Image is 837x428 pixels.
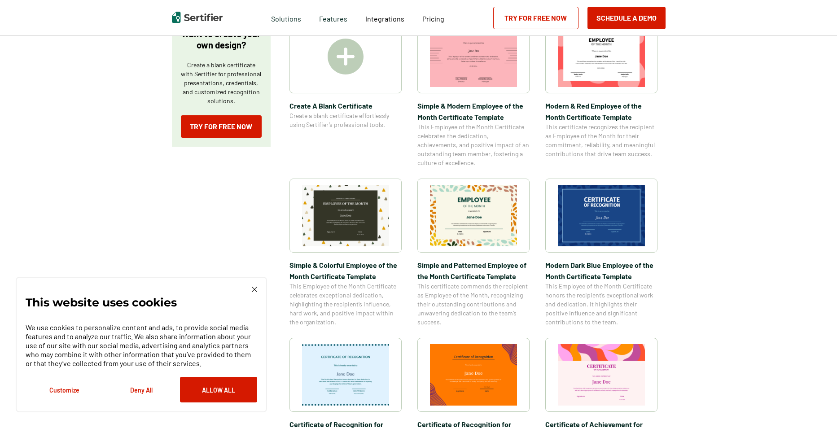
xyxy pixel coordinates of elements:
[417,179,530,327] a: Simple and Patterned Employee of the Month Certificate TemplateSimple and Patterned Employee of t...
[417,100,530,122] span: Simple & Modern Employee of the Month Certificate Template
[26,298,177,307] p: This website uses cookies
[181,115,262,138] a: Try for Free Now
[792,385,837,428] iframe: Chat Widget
[181,61,262,105] p: Create a blank certificate with Sertifier for professional presentations, credentials, and custom...
[252,287,257,292] img: Cookie Popup Close
[422,14,444,23] span: Pricing
[545,19,657,167] a: Modern & Red Employee of the Month Certificate TemplateModern & Red Employee of the Month Certifi...
[271,12,301,23] span: Solutions
[172,12,223,23] img: Sertifier | Digital Credentialing Platform
[545,282,657,327] span: This Employee of the Month Certificate honors the recipient’s exceptional work and dedication. It...
[289,259,402,282] span: Simple & Colorful Employee of the Month Certificate Template
[417,259,530,282] span: Simple and Patterned Employee of the Month Certificate Template
[26,323,257,368] p: We use cookies to personalize content and ads, to provide social media features and to analyze ou...
[545,122,657,158] span: This certificate recognizes the recipient as Employee of the Month for their commitment, reliabil...
[319,12,347,23] span: Features
[302,185,389,246] img: Simple & Colorful Employee of the Month Certificate Template
[417,282,530,327] span: This certificate commends the recipient as Employee of the Month, recognizing their outstanding c...
[365,14,404,23] span: Integrations
[417,19,530,167] a: Simple & Modern Employee of the Month Certificate TemplateSimple & Modern Employee of the Month C...
[558,26,645,87] img: Modern & Red Employee of the Month Certificate Template
[417,122,530,167] span: This Employee of the Month Certificate celebrates the dedication, achievements, and positive impa...
[545,179,657,327] a: Modern Dark Blue Employee of the Month Certificate TemplateModern Dark Blue Employee of the Month...
[289,100,402,111] span: Create A Blank Certificate
[328,39,364,74] img: Create A Blank Certificate
[430,185,517,246] img: Simple and Patterned Employee of the Month Certificate Template
[289,282,402,327] span: This Employee of the Month Certificate celebrates exceptional dedication, highlighting the recipi...
[422,12,444,23] a: Pricing
[103,377,180,402] button: Deny All
[180,377,257,402] button: Allow All
[587,7,666,29] button: Schedule a Demo
[26,377,103,402] button: Customize
[558,185,645,246] img: Modern Dark Blue Employee of the Month Certificate Template
[558,344,645,406] img: Certificate of Achievement for Preschool Template
[430,26,517,87] img: Simple & Modern Employee of the Month Certificate Template
[365,12,404,23] a: Integrations
[302,344,389,406] img: Certificate of Recognition for Teachers Template
[493,7,578,29] a: Try for Free Now
[289,111,402,129] span: Create a blank certificate effortlessly using Sertifier’s professional tools.
[289,179,402,327] a: Simple & Colorful Employee of the Month Certificate TemplateSimple & Colorful Employee of the Mon...
[545,259,657,282] span: Modern Dark Blue Employee of the Month Certificate Template
[430,344,517,406] img: Certificate of Recognition for Pastor
[181,28,262,51] p: Want to create your own design?
[545,100,657,122] span: Modern & Red Employee of the Month Certificate Template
